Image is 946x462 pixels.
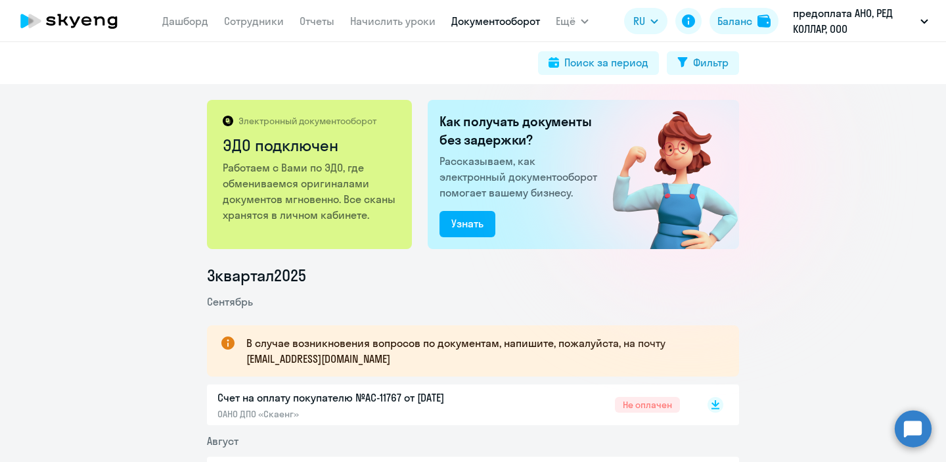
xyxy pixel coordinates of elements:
[591,100,739,249] img: connected
[162,14,208,28] a: Дашборд
[439,153,602,200] p: Рассказываем, как электронный документооборот помогает вашему бизнесу.
[439,211,495,237] button: Узнать
[223,135,398,156] h2: ЭДО подключен
[217,408,493,420] p: ОАНО ДПО «Скаенг»
[300,14,334,28] a: Отчеты
[717,13,752,29] div: Баланс
[615,397,680,413] span: Не оплачен
[633,13,645,29] span: RU
[793,5,915,37] p: предоплата АНО, РЕД КОЛЛАР, ООО
[217,390,680,420] a: Счет на оплату покупателю №AC-11767 от [DATE]ОАНО ДПО «Скаенг»Не оплачен
[451,216,484,231] div: Узнать
[207,295,253,308] span: Сентябрь
[217,390,493,405] p: Счет на оплату покупателю №AC-11767 от [DATE]
[246,335,715,367] p: В случае возникновения вопросов по документам, напишите, пожалуйста, на почту [EMAIL_ADDRESS][DOM...
[451,14,540,28] a: Документооборот
[757,14,771,28] img: balance
[556,13,575,29] span: Ещё
[238,115,376,127] p: Электронный документооборот
[624,8,667,34] button: RU
[564,55,648,70] div: Поиск за период
[538,51,659,75] button: Поиск за период
[786,5,935,37] button: предоплата АНО, РЕД КОЛЛАР, ООО
[207,265,739,286] li: 3 квартал 2025
[223,160,398,223] p: Работаем с Вами по ЭДО, где обмениваемся оригиналами документов мгновенно. Все сканы хранятся в л...
[350,14,436,28] a: Начислить уроки
[556,8,589,34] button: Ещё
[207,434,238,448] span: Август
[439,112,602,149] h2: Как получать документы без задержки?
[667,51,739,75] button: Фильтр
[709,8,778,34] button: Балансbalance
[224,14,284,28] a: Сотрудники
[693,55,729,70] div: Фильтр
